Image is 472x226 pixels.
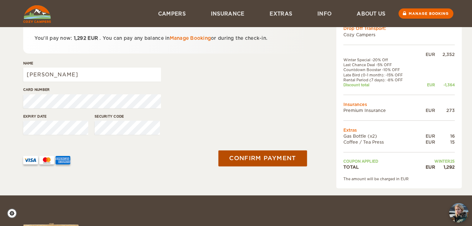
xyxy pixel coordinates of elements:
div: EUR [418,82,435,87]
a: Cookie settings [7,208,21,218]
div: EUR [418,164,435,170]
span: 1,292 [74,36,86,41]
div: 1,292 [435,164,455,170]
div: 15 [435,139,455,145]
img: Cozy Campers [23,5,51,23]
div: 16 [435,133,455,139]
div: 273 [435,107,455,113]
td: Late Bird (0-1 month): -15% OFF [343,73,418,77]
a: Manage booking [399,8,453,19]
td: Gas Bottle (x2) [343,133,418,139]
div: 2,352 [435,51,455,57]
td: Premium Insurance [343,107,418,113]
a: Manage Booking [170,36,211,41]
td: Insurances [343,101,455,107]
td: Extras [343,127,455,133]
div: -1,364 [435,82,455,87]
div: EUR [418,51,435,57]
td: Countdown Booster -10% OFF [343,67,418,72]
td: Discount total [343,82,418,87]
div: Drop Off Transport: [343,25,455,31]
div: EUR [418,139,435,145]
label: Expiry date [23,114,89,119]
td: Rental Period (7 days): -8% OFF [343,77,418,82]
label: Security code [95,114,160,119]
img: Freyja at Cozy Campers [449,203,468,222]
button: chat-button [449,203,468,222]
td: Cozy Campers [343,32,455,38]
img: AMEX [56,156,70,164]
label: Name [23,61,161,66]
span: EUR [88,36,98,41]
img: VISA [23,156,38,164]
td: Winter Special -20% Off [343,57,418,62]
label: Card number [23,87,161,92]
button: Confirm payment [219,150,307,166]
td: Coffee / Tea Press [343,139,418,145]
div: The amount will be charged in EUR [343,176,455,181]
img: mastercard [39,156,54,164]
div: EUR [418,133,435,139]
td: WINTER25 [418,159,454,164]
td: Coupon applied [343,159,418,164]
td: Last Chance Deal -5% OFF [343,62,418,67]
p: You'll pay now: . You can pay any balance in or during the check-in. [34,34,295,42]
div: EUR [418,107,435,113]
td: TOTAL [343,164,418,170]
